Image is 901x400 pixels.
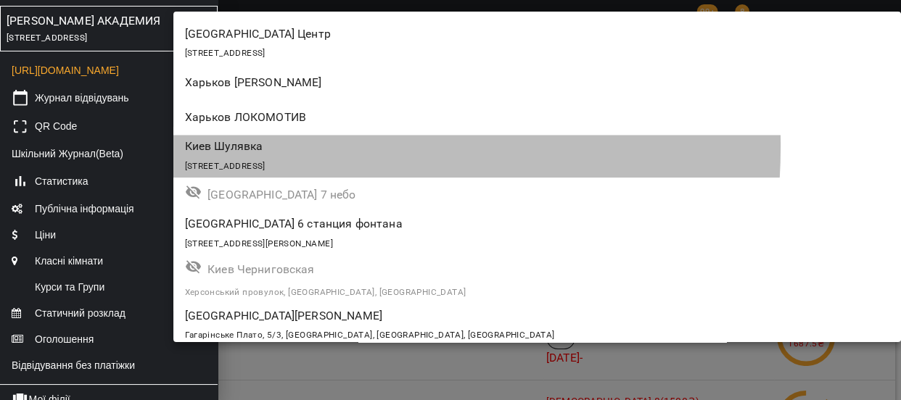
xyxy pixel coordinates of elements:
[185,25,771,43] p: [GEOGRAPHIC_DATA] Центр
[185,138,771,155] p: Киев Шулявка
[185,258,202,275] svg: Філія не опублікована
[207,186,794,204] p: [GEOGRAPHIC_DATA] 7 небо
[185,109,771,126] p: Харьков ЛОКОМОТИВ
[185,238,333,249] span: [STREET_ADDRESS][PERSON_NAME]
[185,330,555,340] span: Гагарінське Плато, 5/3, [GEOGRAPHIC_DATA], [GEOGRAPHIC_DATA], [GEOGRAPHIC_DATA]
[207,261,794,278] p: Киев Черниговская
[185,48,266,58] span: [STREET_ADDRESS]
[185,215,771,233] p: [GEOGRAPHIC_DATA] 6 станция фонтана
[185,161,266,171] span: [STREET_ADDRESS]
[185,183,202,201] svg: Філія не опублікована
[185,287,466,297] span: Херсонський провулок, [GEOGRAPHIC_DATA], [GEOGRAPHIC_DATA]
[185,74,771,91] p: Харьков [PERSON_NAME]
[185,307,771,325] p: [GEOGRAPHIC_DATA][PERSON_NAME]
